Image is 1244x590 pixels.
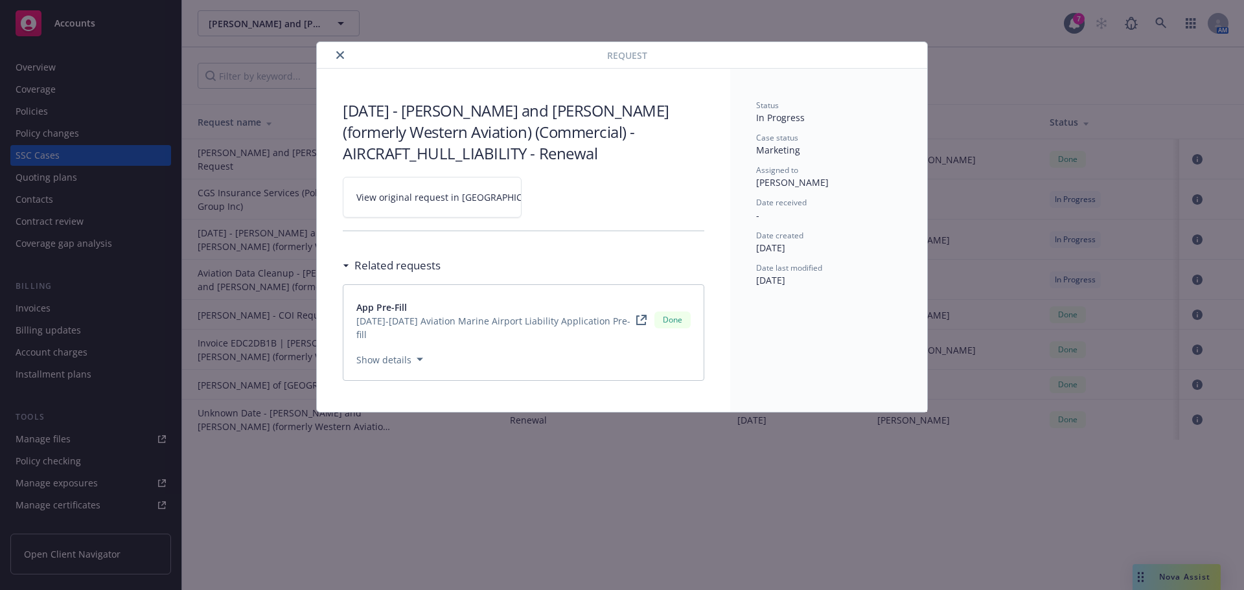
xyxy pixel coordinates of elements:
[660,314,685,326] span: Done
[756,100,779,111] span: Status
[356,190,553,204] span: View original request in [GEOGRAPHIC_DATA]
[343,257,441,274] div: Related requests
[756,242,785,254] span: [DATE]
[756,144,800,156] span: Marketing
[354,257,441,274] h3: Related requests
[351,352,428,367] button: Show details
[756,132,798,143] span: Case status
[356,314,636,341] span: [DATE]-[DATE] Aviation Marine Airport Liability Application Pre-fill
[343,100,704,164] h3: [DATE] - [PERSON_NAME] and [PERSON_NAME] (formerly Western Aviation) (Commercial) - AIRCRAFT_HULL...
[332,47,348,63] button: close
[356,301,636,314] a: App Pre-Fill
[756,209,759,221] span: -
[756,197,807,208] span: Date received
[756,165,798,176] span: Assigned to
[756,111,805,124] span: In Progress
[756,176,829,188] span: [PERSON_NAME]
[343,177,522,218] a: View original request in [GEOGRAPHIC_DATA]
[607,49,647,62] span: Request
[756,262,822,273] span: Date last modified
[756,274,785,286] span: [DATE]
[756,230,803,241] span: Date created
